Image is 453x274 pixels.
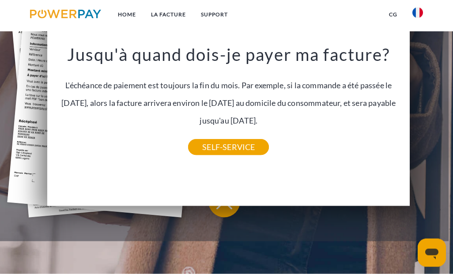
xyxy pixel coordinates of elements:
[197,184,427,219] a: Achat sur facture indisponible
[381,7,405,23] a: CG
[52,44,406,147] div: L'échéance de paiement est toujours la fin du mois. Par exemple, si la commande a été passée le [...
[193,7,235,23] a: Support
[418,239,446,267] iframe: Bouton de lancement de la fenêtre de messagerie
[143,7,193,23] a: LA FACTURE
[30,10,101,19] img: logo-powerpay.svg
[208,186,415,218] button: Achat sur facture indisponible
[110,7,143,23] a: Home
[412,8,423,18] img: fr
[188,139,269,155] a: SELF-SERVICE
[52,44,406,65] h3: Jusqu'à quand dois-je payer ma facture?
